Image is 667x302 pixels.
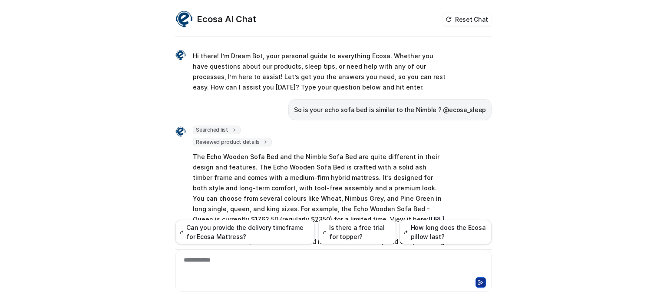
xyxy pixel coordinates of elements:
[193,51,447,93] p: Hi there! I’m Dream Bot, your personal guide to everything Ecosa. Whether you have questions abou...
[175,126,186,137] img: Widget
[294,105,486,115] p: So is your echo sofa bed is similar to the Nimble ? @ecosa_sleep
[175,220,315,244] button: Can you provide the delivery timeframe for Ecosa Mattress?
[318,220,396,244] button: Is there a free trial for topper?
[175,10,193,28] img: Widget
[443,13,492,26] button: Reset Chat
[193,152,447,235] p: The Echo Wooden Sofa Bed and the Nimble Sofa Bed are quite different in their design and features...
[193,126,241,134] span: Searched list
[193,138,272,146] span: Reviewed product details
[197,13,256,25] h2: Ecosa AI Chat
[400,220,492,244] button: How long does the Ecosa pillow last?
[175,50,186,60] img: Widget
